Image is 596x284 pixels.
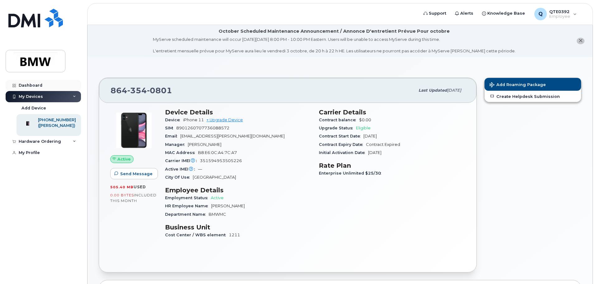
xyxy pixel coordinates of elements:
[165,150,198,155] span: MAC Address
[359,118,371,122] span: $0.00
[165,108,311,116] h3: Device Details
[176,126,229,130] span: 8901260707736088572
[319,142,366,147] span: Contract Expiry Date
[120,171,153,177] span: Send Message
[447,88,461,93] span: [DATE]
[211,195,224,200] span: Active
[200,158,242,163] span: 351594953505226
[165,158,200,163] span: Carrier IMEI
[366,142,400,147] span: Contract Expired
[165,142,188,147] span: Manager
[209,212,226,217] span: BMWMC
[485,78,581,91] button: Add Roaming Package
[368,150,381,155] span: [DATE]
[134,185,146,189] span: used
[165,186,311,194] h3: Employee Details
[110,168,158,179] button: Send Message
[165,204,211,208] span: HR Employee Name
[211,204,245,208] span: [PERSON_NAME]
[319,126,356,130] span: Upgrade Status
[319,134,363,138] span: Contract Start Date
[165,195,211,200] span: Employment Status
[165,118,183,122] span: Device
[165,167,198,171] span: Active IMEI
[198,167,202,171] span: —
[110,193,157,203] span: included this month
[117,156,131,162] span: Active
[153,36,516,54] div: MyServe scheduled maintenance will occur [DATE][DATE] 8:00 PM - 10:00 PM Eastern. Users will be u...
[569,257,591,279] iframe: Messenger Launcher
[229,233,240,237] span: 1211
[219,28,450,35] div: October Scheduled Maintenance Announcement / Annonce D'entretient Prévue Pour octobre
[111,86,172,95] span: 864
[577,38,584,44] button: close notification
[165,233,229,237] span: Cost Center / WBS element
[490,82,546,88] span: Add Roaming Package
[110,193,134,197] span: 0.00 Bytes
[183,118,204,122] span: iPhone 11
[165,212,209,217] span: Department Name
[188,142,221,147] span: [PERSON_NAME]
[127,86,147,95] span: 354
[110,185,134,189] span: 505.40 MB
[165,134,180,138] span: Email
[165,224,311,231] h3: Business Unit
[419,88,447,93] span: Last updated
[319,150,368,155] span: Initial Activation Date
[319,108,465,116] h3: Carrier Details
[363,134,377,138] span: [DATE]
[485,91,581,102] a: Create Helpdesk Submission
[356,126,371,130] span: Eligible
[165,175,193,180] span: City Of Use
[319,118,359,122] span: Contract balance
[319,162,465,169] h3: Rate Plan
[147,86,172,95] span: 0801
[180,134,285,138] span: [EMAIL_ADDRESS][PERSON_NAME][DOMAIN_NAME]
[206,118,243,122] a: + Upgrade Device
[193,175,236,180] span: [GEOGRAPHIC_DATA]
[115,112,153,149] img: iPhone_11.jpg
[165,126,176,130] span: SIM
[319,171,384,176] span: Enterprise Unlimited $25/30
[198,150,237,155] span: B8:E6:0C:A4:7C:A7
